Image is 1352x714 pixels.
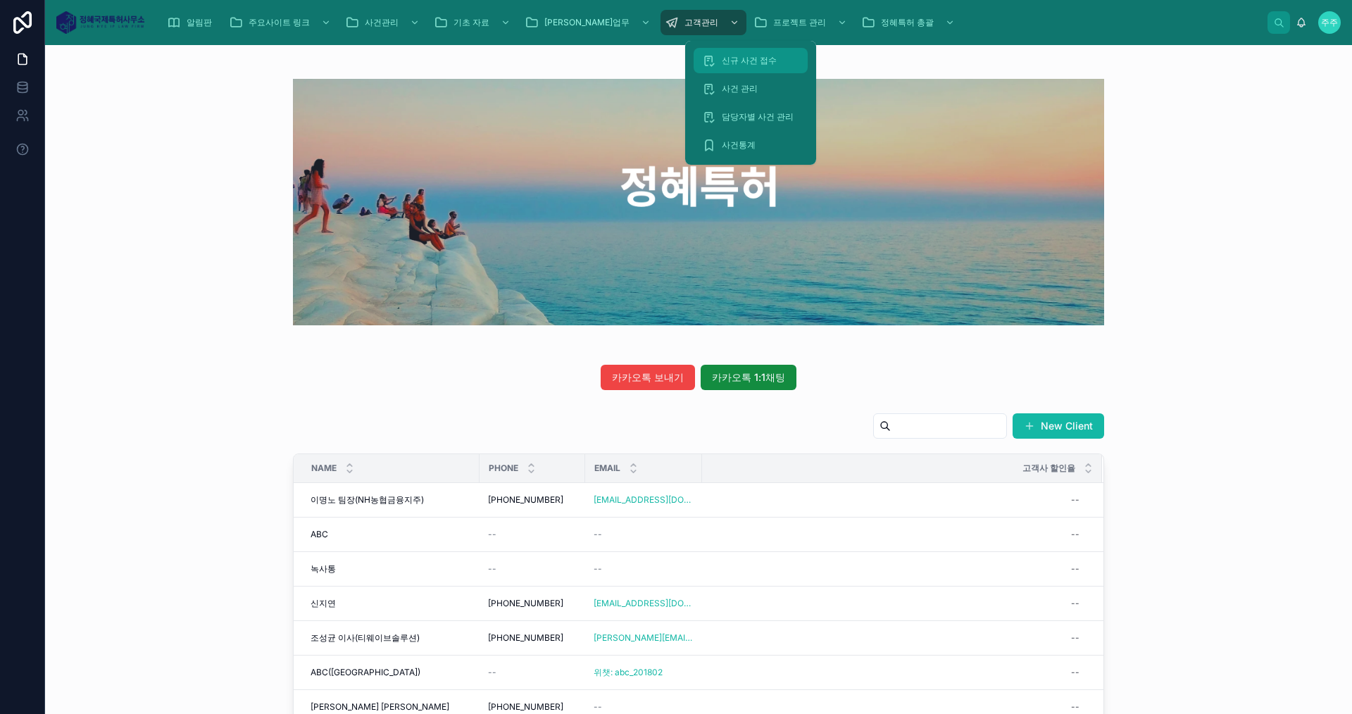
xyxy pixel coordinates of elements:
a: 사건통계 [694,132,808,158]
a: -- [594,529,694,540]
a: 기초 자료 [430,10,518,35]
a: -- [703,558,1085,580]
a: 위챗: abc_201802 [594,667,663,678]
a: 이명노 팀장(NH농협금융지주) [311,494,471,506]
a: 신지연 [311,598,471,609]
span: -- [488,667,496,678]
a: 사건 관리 [694,76,808,101]
span: 주요사이트 링크 [249,17,310,28]
span: [PERSON_NAME] [PERSON_NAME] [311,701,449,713]
span: 담당자별 사건 관리 [722,111,794,123]
a: [EMAIL_ADDRESS][DOMAIN_NAME] [594,598,694,609]
span: 이명노 팀장(NH농협금융지주) [311,494,424,506]
a: 녹사통 [311,563,471,575]
button: 카카오톡 보내기 [601,365,695,390]
a: [PHONE_NUMBER] [488,598,577,609]
a: -- [488,529,577,540]
span: 신규 사건 접수 [722,55,777,66]
button: New Client [1013,413,1104,439]
span: 사건 관리 [722,83,758,94]
span: ABC [311,529,328,540]
a: [EMAIL_ADDRESS][DOMAIN_NAME] [594,494,694,506]
span: 고객관리 [684,17,718,28]
span: -- [594,701,602,713]
span: -- [594,563,602,575]
span: [PHONE_NUMBER] [488,494,563,506]
span: 사건관리 [365,17,399,28]
a: ABC([GEOGRAPHIC_DATA]) [311,667,471,678]
span: 신지연 [311,598,336,609]
a: 알림판 [163,10,222,35]
a: -- [703,489,1085,511]
span: Name [311,463,337,474]
a: -- [594,563,694,575]
span: 사건통계 [722,139,756,151]
span: Email [594,463,620,474]
div: -- [1071,701,1079,713]
img: 31965-%E1%84%8B%E1%85%A7%E1%84%92%E1%85%A2%E1%86%BC-%E1%84%89%E1%85%A1%E1%84%8C%E1%85%B5%E1%86%AB... [293,79,1104,325]
span: 기초 자료 [453,17,489,28]
span: [PHONE_NUMBER] [488,598,563,609]
span: 조성균 이사(티웨이브솔루션) [311,632,420,644]
a: -- [703,592,1085,615]
a: 사건관리 [341,10,427,35]
a: 조성균 이사(티웨이브솔루션) [311,632,471,644]
span: 정혜특허 총괄 [881,17,934,28]
div: -- [1071,563,1079,575]
div: scrollable content [156,7,1267,38]
span: 녹사통 [311,563,336,575]
a: [PERSON_NAME]업무 [520,10,658,35]
a: 신규 사건 접수 [694,48,808,73]
a: -- [488,563,577,575]
a: 주요사이트 링크 [225,10,338,35]
img: App logo [56,11,144,34]
a: [PHONE_NUMBER] [488,494,577,506]
div: -- [1071,529,1079,540]
span: 고객사 할인율 [1022,463,1075,474]
div: -- [1071,598,1079,609]
a: [PHONE_NUMBER] [488,701,577,713]
a: [PERSON_NAME][EMAIL_ADDRESS][DOMAIN_NAME] [594,632,694,644]
span: -- [488,563,496,575]
a: 담당자별 사건 관리 [694,104,808,130]
span: [PHONE_NUMBER] [488,701,563,713]
span: 프로젝트 관리 [773,17,826,28]
a: 프로젝트 관리 [749,10,854,35]
a: -- [703,627,1085,649]
span: -- [594,529,602,540]
a: 정혜특허 총괄 [857,10,962,35]
span: 주주 [1321,17,1338,28]
span: 카카오톡 보내기 [612,370,684,384]
a: ABC [311,529,471,540]
a: -- [703,661,1085,684]
span: ABC([GEOGRAPHIC_DATA]) [311,667,420,678]
a: -- [594,701,694,713]
span: Phone [489,463,518,474]
button: 카카오톡 1:1채팅 [701,365,796,390]
span: 카카오톡 1:1채팅 [712,370,785,384]
div: -- [1071,494,1079,506]
a: 고객관리 [661,10,746,35]
a: 위챗: abc_201802 [594,667,694,678]
span: -- [488,529,496,540]
span: 알림판 [187,17,212,28]
span: [PHONE_NUMBER] [488,632,563,644]
a: -- [488,667,577,678]
a: [PERSON_NAME] [PERSON_NAME] [311,701,471,713]
span: [PERSON_NAME]업무 [544,17,630,28]
div: -- [1071,632,1079,644]
a: [PHONE_NUMBER] [488,632,577,644]
a: -- [703,523,1085,546]
div: -- [1071,667,1079,678]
